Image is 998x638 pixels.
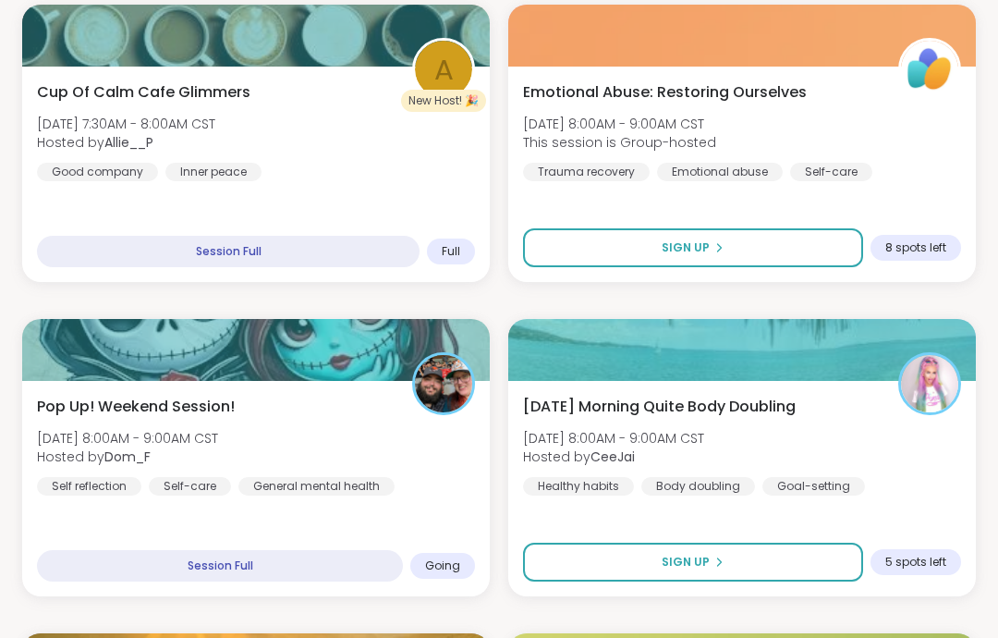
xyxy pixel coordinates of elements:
b: Allie__P [104,133,153,152]
img: Dom_F [415,355,472,412]
div: Self-care [790,163,872,181]
span: [DATE] Morning Quite Body Doubling [523,396,796,418]
div: New Host! 🎉 [401,90,486,112]
span: [DATE] 7:30AM - 8:00AM CST [37,115,215,133]
b: CeeJai [590,448,635,466]
div: Session Full [37,236,420,267]
img: CeeJai [901,355,958,412]
div: Self-care [149,477,231,496]
span: [DATE] 8:00AM - 9:00AM CST [523,429,704,448]
span: Hosted by [523,448,704,466]
span: [DATE] 8:00AM - 9:00AM CST [523,115,716,133]
span: Pop Up! Weekend Session! [37,396,235,418]
div: Inner peace [165,163,262,181]
span: Hosted by [37,133,215,152]
span: Sign Up [662,554,710,571]
span: Hosted by [37,448,218,466]
span: [DATE] 8:00AM - 9:00AM CST [37,429,218,448]
div: Emotional abuse [657,163,783,181]
div: Session Full [37,550,403,582]
span: This session is Group-hosted [523,133,716,152]
div: Trauma recovery [523,163,650,181]
div: Goal-setting [762,477,865,496]
span: Full [442,244,460,259]
span: 8 spots left [885,240,946,255]
div: Good company [37,163,158,181]
span: 5 spots left [885,555,946,570]
b: Dom_F [104,448,151,466]
span: Emotional Abuse: Restoring Ourselves [523,81,807,104]
div: Self reflection [37,477,141,496]
img: ShareWell [901,41,958,98]
span: A [434,48,454,92]
span: Cup Of Calm Cafe Glimmers [37,81,250,104]
button: Sign Up [523,228,863,267]
button: Sign Up [523,543,863,582]
div: General mental health [238,477,395,496]
div: Body doubling [641,477,755,496]
span: Going [425,558,460,573]
span: Sign Up [662,239,710,256]
div: Healthy habits [523,477,634,496]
